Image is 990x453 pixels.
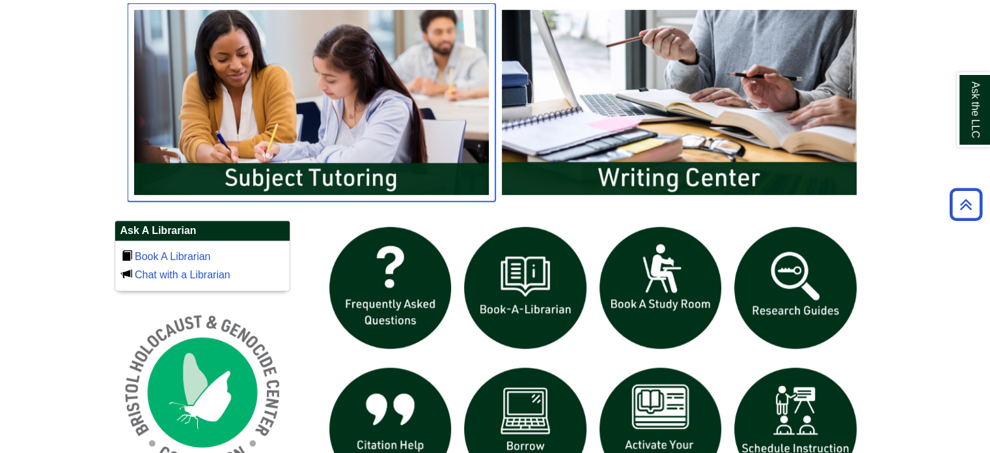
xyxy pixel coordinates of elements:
[115,221,290,241] h2: Ask A Librarian
[135,269,230,280] a: Chat with a Librarian
[128,3,495,201] img: Subject Tutoring Information
[728,220,863,356] img: Research Guides icon links to research guides web page
[128,3,863,207] div: slideshow
[593,220,728,356] img: book a study room icon links to book a study room web page
[495,3,863,201] img: Writing Center Information
[458,220,593,356] img: Book a Librarian icon links to book a librarian web page
[323,220,458,356] img: frequently asked questions
[135,251,211,262] a: Book A Librarian
[945,196,987,213] a: Back to Top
